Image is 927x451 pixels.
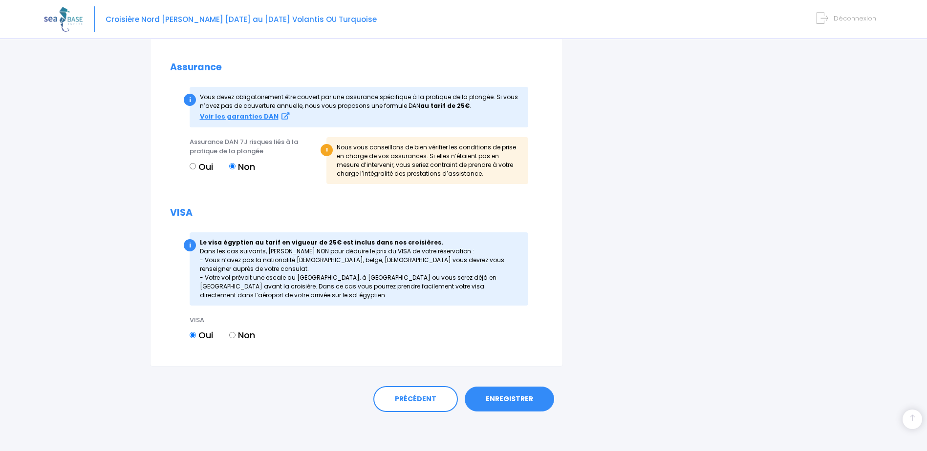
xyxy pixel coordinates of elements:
a: Voir les garanties DAN [200,112,289,121]
a: PRÉCÉDENT [373,386,458,412]
input: Non [229,163,236,169]
strong: au tarif de 25€ [420,102,470,110]
strong: Le visa égyptien au tarif en vigueur de 25€ est inclus dans nos croisières. [200,238,443,246]
a: ENREGISTRER [465,387,554,412]
div: Nous vous conseillons de bien vérifier les conditions de prise en charge de vos assurances. Si el... [326,137,528,184]
label: Oui [190,328,213,342]
label: Non [229,160,255,173]
h2: Assurance [170,62,543,73]
span: Croisière Nord [PERSON_NAME] [DATE] au [DATE] Volantis OU Turquoise [106,14,377,24]
strong: Voir les garanties DAN [200,112,279,121]
div: i [184,94,196,106]
label: Non [229,328,255,342]
div: i [184,239,196,251]
input: Non [229,332,236,338]
input: Oui [190,332,196,338]
input: Oui [190,163,196,169]
h2: VISA [170,207,543,219]
label: Oui [190,160,213,173]
span: Assurance DAN 7J risques liés à la pratique de la plongée [190,137,298,156]
div: Vous devez obligatoirement être couvert par une assurance spécifique à la pratique de la plong... [190,87,528,127]
span: Déconnexion [834,14,876,23]
div: ! [321,144,333,156]
div: Dans les cas suivants, [PERSON_NAME] NON pour déduire le prix du VISA de votre réservation : - Vo... [190,232,528,306]
span: VISA [190,315,204,325]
